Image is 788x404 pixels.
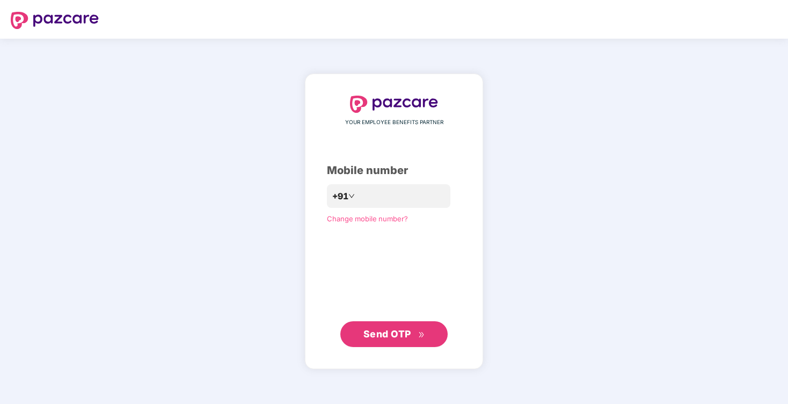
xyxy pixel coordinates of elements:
[348,193,355,199] span: down
[332,190,348,203] span: +91
[345,118,443,127] span: YOUR EMPLOYEE BENEFITS PARTNER
[350,96,438,113] img: logo
[340,321,448,347] button: Send OTPdouble-right
[363,328,411,340] span: Send OTP
[327,214,408,223] a: Change mobile number?
[11,12,99,29] img: logo
[418,331,425,338] span: double-right
[327,162,461,179] div: Mobile number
